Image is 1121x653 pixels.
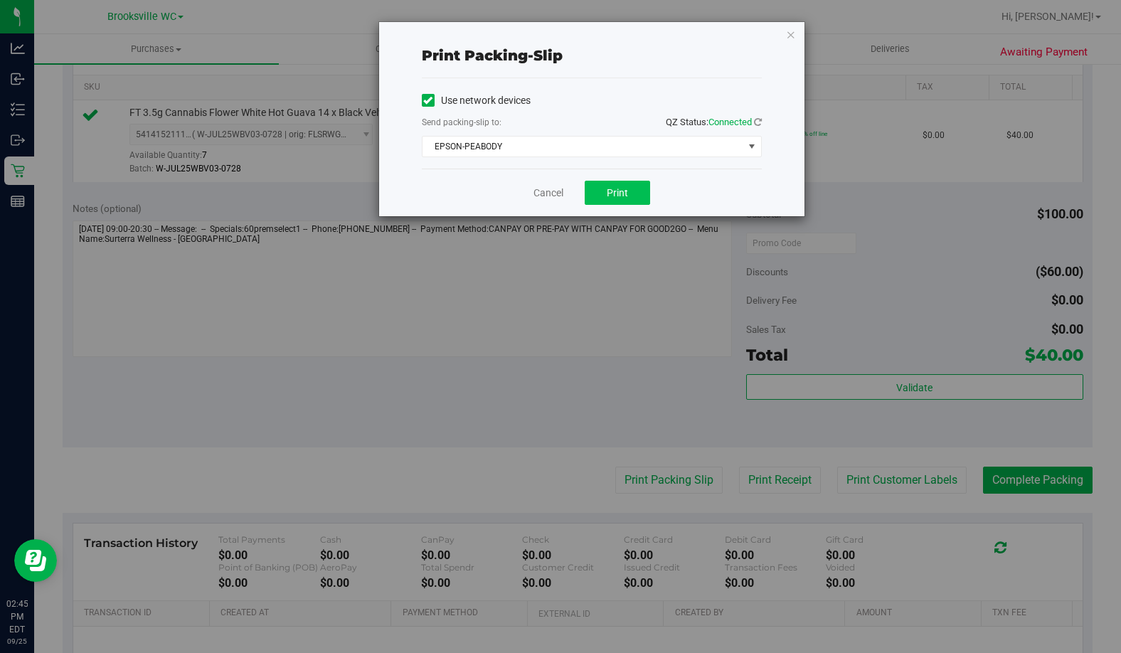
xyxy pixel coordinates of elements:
[14,539,57,582] iframe: Resource center
[585,181,650,205] button: Print
[422,93,531,108] label: Use network devices
[422,116,501,129] label: Send packing-slip to:
[422,47,563,64] span: Print packing-slip
[666,117,762,127] span: QZ Status:
[533,186,563,201] a: Cancel
[743,137,760,156] span: select
[708,117,752,127] span: Connected
[423,137,743,156] span: EPSON-PEABODY
[607,187,628,198] span: Print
